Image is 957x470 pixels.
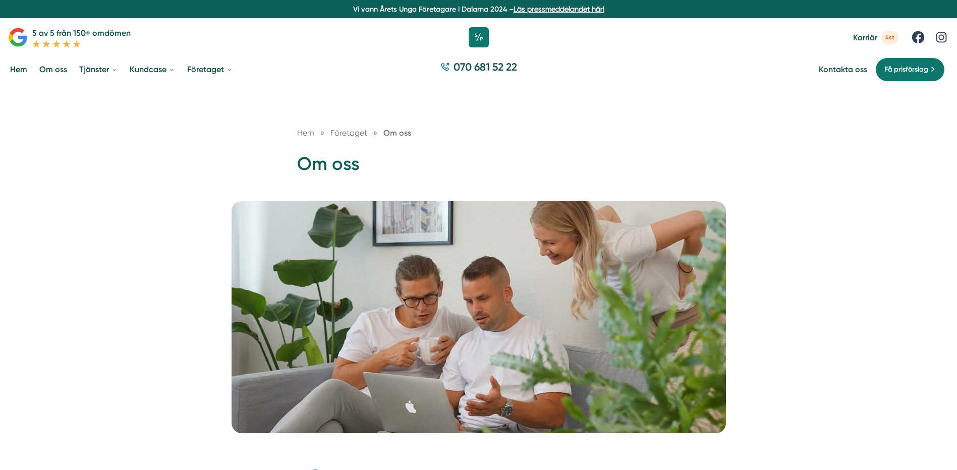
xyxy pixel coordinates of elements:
a: Karriär 4st [853,31,898,44]
p: Vi vann Årets Unga Företagare i Dalarna 2024 – [4,4,953,14]
p: 5 av 5 från 150+ omdömen [32,27,131,39]
a: Kundcase [128,56,177,82]
h1: Om oss [297,152,660,185]
a: Företaget [185,56,235,82]
nav: Breadcrumb [297,127,660,139]
span: 4st [881,31,898,44]
a: Företaget [330,128,369,138]
a: Få prisförslag [875,57,945,82]
a: Om oss [37,56,69,82]
img: Smartproduktion, [232,201,726,433]
span: Företaget [330,128,367,138]
a: 070 681 52 22 [436,60,521,79]
span: Få prisförslag [884,64,928,75]
span: » [320,127,324,139]
span: » [373,127,377,139]
span: 070 681 52 22 [454,60,517,74]
a: Hem [297,128,314,138]
a: Kontakta oss [819,65,867,74]
a: Tjänster [77,56,120,82]
a: Om oss [383,128,411,138]
a: Läs pressmeddelandet här! [514,5,604,13]
a: Hem [8,56,29,82]
span: Karriär [853,33,877,42]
